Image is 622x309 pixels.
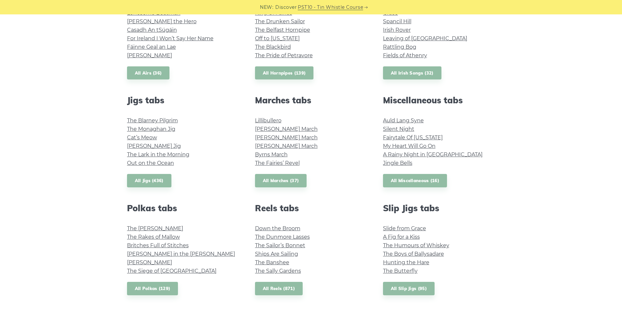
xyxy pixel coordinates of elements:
[255,251,298,257] a: Ships Are Sailing
[255,151,288,158] a: Byrns March
[255,66,314,80] a: All Hornpipes (139)
[383,126,414,132] a: Silent Night
[127,18,197,25] a: [PERSON_NAME] the Hero
[127,52,172,59] a: [PERSON_NAME]
[127,117,178,124] a: The Blarney Pilgrim
[255,259,289,266] a: The Banshee
[275,4,297,11] span: Discover
[383,234,420,240] a: A Fig for a Kiss
[383,174,447,187] a: All Miscellaneous (16)
[127,126,175,132] a: The Monaghan Jig
[255,282,303,295] a: All Reels (871)
[383,203,495,213] h2: Slip Jigs tabs
[127,174,171,187] a: All Jigs (436)
[298,4,363,11] a: PST10 - Tin Whistle Course
[127,203,239,213] h2: Polkas tabs
[127,282,178,295] a: All Polkas (129)
[383,10,398,16] a: Grace
[255,95,367,105] h2: Marches tabs
[383,95,495,105] h2: Miscellaneous tabs
[127,225,183,232] a: The [PERSON_NAME]
[127,251,235,257] a: [PERSON_NAME] in the [PERSON_NAME]
[127,66,170,80] a: All Airs (36)
[255,234,310,240] a: The Dunmore Lasses
[127,95,239,105] h2: Jigs tabs
[127,143,181,149] a: [PERSON_NAME] Jig
[255,160,300,166] a: The Fairies’ Revel
[383,282,435,295] a: All Slip Jigs (95)
[255,18,305,25] a: The Drunken Sailor
[127,35,214,42] a: For Ireland I Won’t Say Her Name
[383,242,449,249] a: The Humours of Whiskey
[127,234,180,240] a: The Rakes of Mallow
[127,44,176,50] a: Fáinne Geal an Lae
[383,225,426,232] a: Slide from Grace
[127,151,189,158] a: The Lark in the Morning
[383,27,411,33] a: Irish Rover
[383,35,467,42] a: Leaving of [GEOGRAPHIC_DATA]
[383,134,443,141] a: Fairytale Of [US_STATE]
[383,251,444,257] a: The Boys of Ballysadare
[127,259,172,266] a: [PERSON_NAME]
[127,27,177,33] a: Casadh An tSúgáin
[383,66,441,80] a: All Irish Songs (32)
[255,126,318,132] a: [PERSON_NAME] March
[255,44,291,50] a: The Blackbird
[255,134,318,141] a: [PERSON_NAME] March
[255,52,313,59] a: The Pride of Petravore
[127,268,216,274] a: The Siege of [GEOGRAPHIC_DATA]
[127,10,181,16] a: Lonesome Boatman
[255,10,292,16] a: King Of Fairies
[383,117,424,124] a: Auld Lang Syne
[255,143,318,149] a: [PERSON_NAME] March
[255,27,310,33] a: The Belfast Hornpipe
[383,143,436,149] a: My Heart Will Go On
[255,117,281,124] a: Lillibullero
[383,44,416,50] a: Rattling Bog
[255,35,300,42] a: Off to [US_STATE]
[127,242,189,249] a: Britches Full of Stitches
[255,242,305,249] a: The Sailor’s Bonnet
[383,160,412,166] a: Jingle Bells
[127,160,174,166] a: Out on the Ocean
[127,134,157,141] a: Cat’s Meow
[255,225,300,232] a: Down the Broom
[255,203,367,213] h2: Reels tabs
[255,268,301,274] a: The Sally Gardens
[383,268,418,274] a: The Butterfly
[260,4,273,11] span: NEW:
[383,52,427,59] a: Fields of Athenry
[383,259,429,266] a: Hunting the Hare
[383,151,483,158] a: A Rainy Night in [GEOGRAPHIC_DATA]
[255,174,307,187] a: All Marches (37)
[383,18,411,25] a: Spancil Hill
